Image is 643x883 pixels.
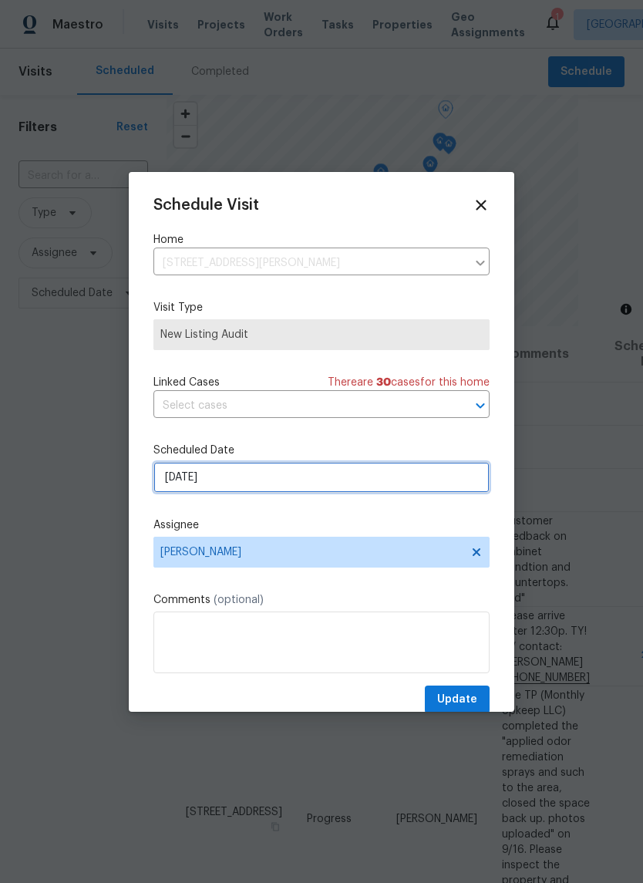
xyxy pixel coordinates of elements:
[153,592,490,608] label: Comments
[473,197,490,214] span: Close
[214,595,264,605] span: (optional)
[153,232,490,248] label: Home
[153,394,446,418] input: Select cases
[376,377,391,388] span: 30
[153,375,220,390] span: Linked Cases
[153,462,490,493] input: M/D/YYYY
[160,327,483,342] span: New Listing Audit
[153,251,466,275] input: Enter in an address
[328,375,490,390] span: There are case s for this home
[160,546,463,558] span: [PERSON_NAME]
[153,300,490,315] label: Visit Type
[470,395,491,416] button: Open
[425,686,490,714] button: Update
[153,443,490,458] label: Scheduled Date
[437,690,477,709] span: Update
[153,517,490,533] label: Assignee
[153,197,259,213] span: Schedule Visit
